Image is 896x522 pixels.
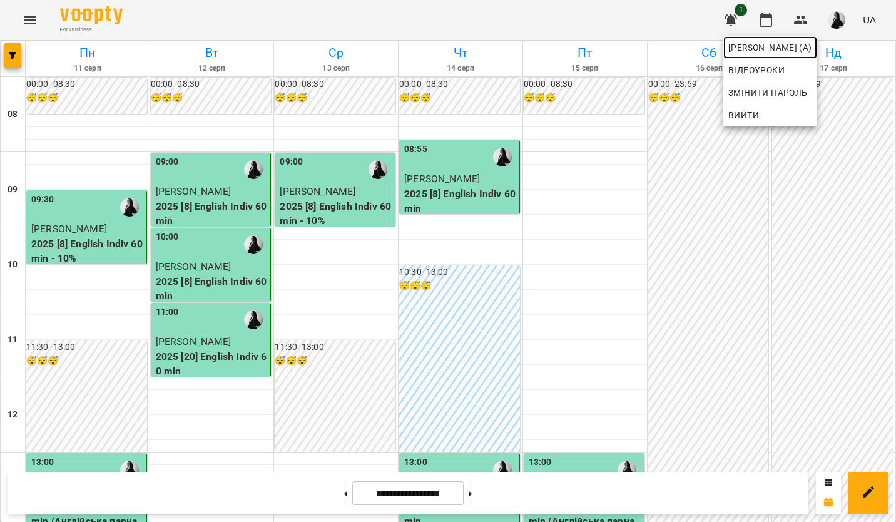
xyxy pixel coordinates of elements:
[728,85,812,100] span: Змінити пароль
[728,108,759,123] span: Вийти
[723,36,817,59] a: [PERSON_NAME] (а)
[723,59,790,81] a: Відеоуроки
[723,81,817,104] a: Змінити пароль
[728,63,785,78] span: Відеоуроки
[723,104,817,126] button: Вийти
[728,40,812,55] span: [PERSON_NAME] (а)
